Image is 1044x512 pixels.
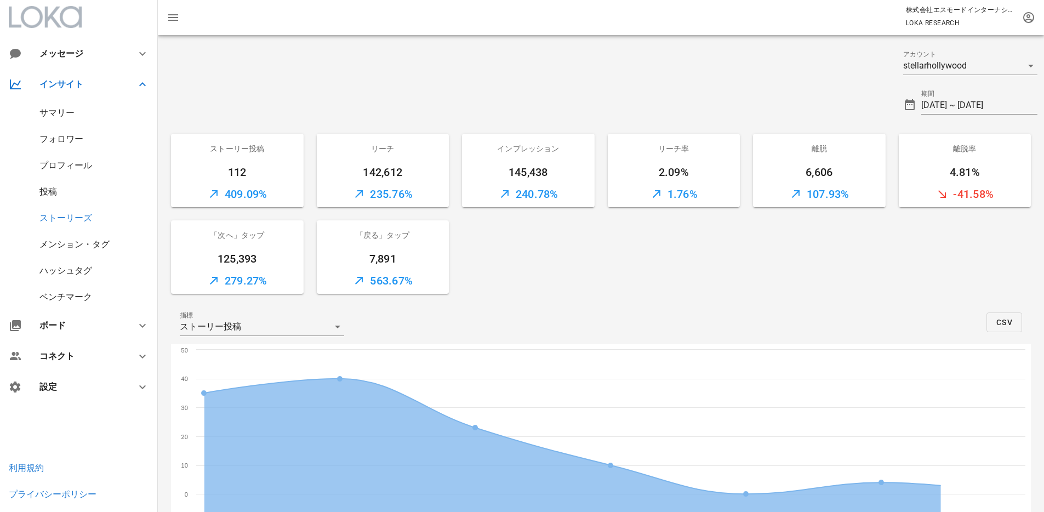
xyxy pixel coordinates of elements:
[996,318,1013,327] span: CSV
[903,57,1038,75] div: アカウントstellarhollywood
[39,107,75,118] a: サマリー
[171,220,304,250] div: 「次へ」タップ
[317,220,449,250] div: 「戻る」タップ
[39,320,123,331] div: ボード
[39,239,110,249] a: メンション・タグ
[906,4,1016,15] p: 株式会社エスモードインターナショナル
[753,181,886,207] div: 107.93%
[608,134,740,163] div: リーチ率
[753,134,886,163] div: 離脱
[753,163,886,181] div: 6,606
[39,48,118,59] div: メッセージ
[181,434,188,440] text: 20
[9,463,44,473] a: 利用規約
[899,181,1031,207] div: -41.58%
[608,181,740,207] div: 1.76%
[899,134,1031,163] div: 離脱率
[462,181,595,207] div: 240.78%
[171,268,304,294] div: 279.27%
[39,265,92,276] a: ハッシュタグ
[317,250,449,268] div: 7,891
[180,318,344,335] div: 指標ストーリー投稿
[39,134,83,144] a: フォロワー
[986,312,1022,332] button: CSV
[906,18,1016,29] p: LOKA RESEARCH
[462,163,595,181] div: 145,438
[903,61,967,71] div: stellarhollywood
[181,376,188,382] text: 40
[39,351,123,361] div: コネクト
[181,462,188,469] text: 10
[9,489,96,499] a: プライバシーポリシー
[39,186,57,197] a: 投稿
[317,181,449,207] div: 235.76%
[185,491,188,498] text: 0
[181,405,188,411] text: 30
[462,134,595,163] div: インプレッション
[39,382,123,392] div: 設定
[39,160,92,170] a: プロフィール
[171,181,304,207] div: 409.09%
[171,250,304,268] div: 125,393
[39,79,123,89] div: インサイト
[899,163,1031,181] div: 4.81%
[317,268,449,294] div: 563.67%
[39,292,92,302] a: ベンチマーク
[39,213,92,223] a: ストーリーズ
[180,322,241,332] div: ストーリー投稿
[317,163,449,181] div: 142,612
[608,163,740,181] div: 2.09%
[171,134,304,163] div: ストーリー投稿
[171,163,304,181] div: 112
[181,347,188,354] text: 50
[317,134,449,163] div: リーチ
